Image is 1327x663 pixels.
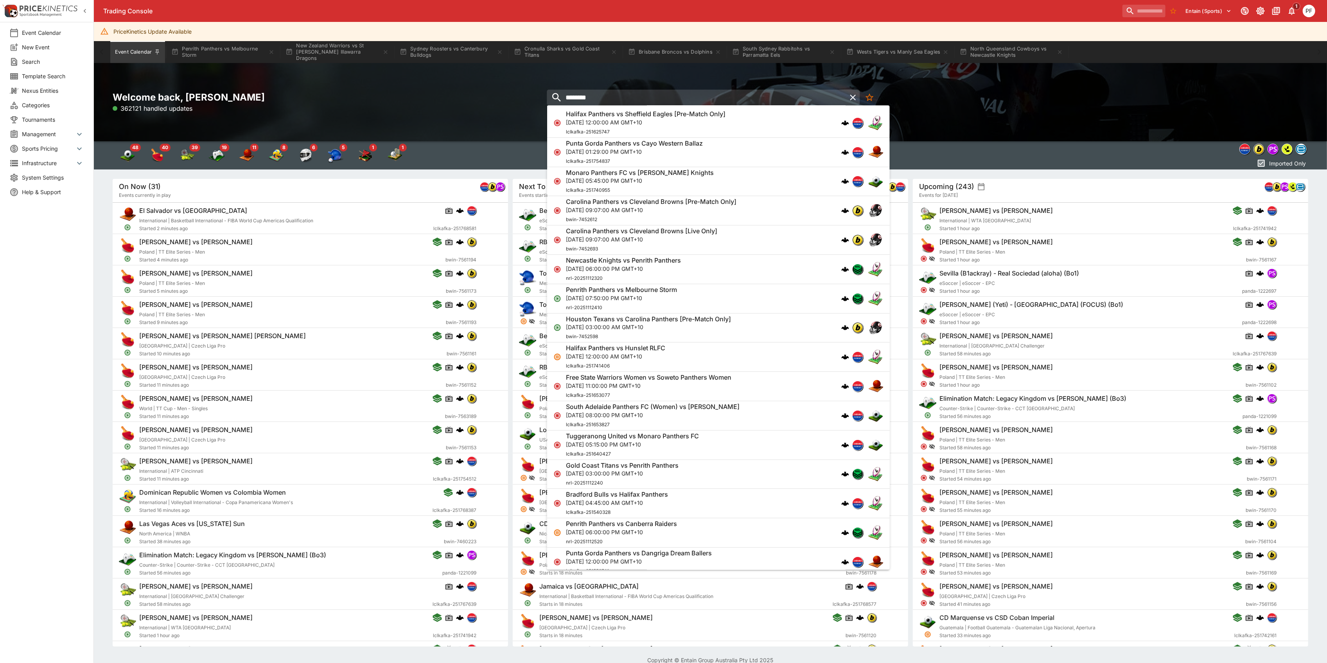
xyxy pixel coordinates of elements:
[139,238,253,246] h6: [PERSON_NAME] vs [PERSON_NAME]
[539,395,653,403] h6: [PERSON_NAME] vs [PERSON_NAME]
[119,456,136,474] img: tennis.png
[1267,300,1276,309] img: pandascore.png
[868,174,883,189] img: soccer.png
[868,437,883,453] img: soccer.png
[862,90,878,105] button: No Bookmarks
[119,331,136,348] img: table_tennis.png
[1267,363,1276,371] img: bwin.png
[841,382,849,390] img: logo-cerberus.svg
[539,614,653,622] h6: [PERSON_NAME] vs [PERSON_NAME]
[1246,569,1276,577] span: bwin-7561169
[868,291,883,306] img: rugby_league.png
[1267,457,1276,465] img: bwin.png
[1242,287,1276,295] span: panda-1222697
[856,582,864,590] img: logo-cerberus.svg
[387,148,403,163] div: Cricket
[841,295,849,303] img: logo-cerberus.svg
[467,363,476,371] img: bwin.png
[467,331,476,340] img: bwin.png
[853,118,863,128] img: lclkafka.png
[446,319,476,326] span: bwin-7561193
[841,324,849,332] img: logo-cerberus.svg
[539,582,639,591] h6: Jamaica vs [GEOGRAPHIC_DATA]
[399,144,407,151] span: 1
[727,41,840,63] button: South Sydney Rabbitohs vs Parramatta Eels
[1265,182,1273,191] img: lclkafka.png
[456,582,464,590] img: logo-cerberus.svg
[1256,520,1264,528] img: logo-cerberus.svg
[867,582,876,591] img: lclkafka.png
[868,378,883,394] img: basketball.png
[1253,4,1268,18] button: Toggle light/dark mode
[868,525,883,540] img: rugby_league.png
[853,352,863,362] img: lclkafka.png
[853,177,863,187] img: lclkafka.png
[853,440,863,450] img: lclkafka.png
[539,301,690,309] h6: Toros de Tijuana vs Algodoneros de Union Laguna
[1246,475,1276,483] span: bwin-7561171
[119,268,136,286] img: table_tennis.png
[519,394,536,411] img: table_tennis.png
[456,363,464,371] img: logo-cerberus.svg
[447,350,476,358] span: bwin-7561161
[189,144,200,151] span: 39
[539,520,688,528] h6: CD [PERSON_NAME] vs Rancho [PERSON_NAME]
[519,425,536,442] img: soccer.png
[1167,5,1180,17] button: No Bookmarks
[467,238,476,246] img: bwin.png
[1256,457,1264,465] img: logo-cerberus.svg
[853,323,863,333] img: bwin.png
[456,457,464,465] img: logo-cerberus.svg
[977,183,985,191] button: settings
[119,300,136,317] img: table_tennis.png
[467,519,476,528] img: bwin.png
[1254,157,1308,169] button: Imported Only
[179,148,195,163] div: Tennis
[119,519,136,536] img: basketball.png
[868,144,883,160] img: basketball.png
[433,506,476,514] span: lclkafka-251768387
[853,469,863,479] img: nrl.png
[467,613,476,622] img: lclkafka.png
[456,520,464,528] img: logo-cerberus.svg
[853,235,863,245] img: bwin.png
[339,144,347,151] span: 5
[547,90,846,105] input: search
[1256,238,1264,246] img: logo-cerberus.svg
[139,426,253,434] h6: [PERSON_NAME] vs [PERSON_NAME]
[456,426,464,434] img: logo-cerberus.svg
[853,147,863,157] img: lclkafka.png
[480,182,489,191] img: lclkafka.png
[120,148,135,163] div: Soccer
[298,148,314,163] img: motor_racing
[433,475,476,483] span: lclkafka-251754512
[841,236,849,244] img: logo-cerberus.svg
[1256,488,1264,496] img: logo-cerberus.svg
[328,148,343,163] div: Baseball
[896,182,905,191] img: lclkafka.png
[841,412,849,420] img: logo-cerberus.svg
[444,538,476,546] span: bwin-7460223
[868,496,883,512] img: rugby_league.png
[1268,144,1278,154] img: pandascore.png
[387,148,403,163] img: cricket
[139,207,247,215] h6: El Salvador vs [GEOGRAPHIC_DATA]
[446,444,476,452] span: bwin-7561153
[456,301,464,308] img: logo-cerberus.svg
[119,394,136,411] img: table_tennis.png
[1267,394,1276,403] img: pandascore.png
[519,362,536,380] img: esports.png
[1242,413,1276,420] span: panda-1221099
[1232,350,1276,358] span: lclkafka-251767639
[357,148,373,163] img: snooker
[1256,614,1264,622] img: logo-cerberus.svg
[868,467,883,482] img: rugby_league.png
[328,148,343,163] img: baseball
[939,301,1123,309] h6: [PERSON_NAME] (Yeti) - [GEOGRAPHIC_DATA] (FOCUS) (Bo1)
[456,207,464,214] img: logo-cerberus.svg
[539,488,653,497] h6: [PERSON_NAME] vs [PERSON_NAME]
[139,520,245,528] h6: Las Vegas Aces vs [US_STATE] Sun
[2,3,18,19] img: PriceKinetics Logo
[868,115,883,131] img: rugby_league.png
[20,5,77,11] img: PriceKinetics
